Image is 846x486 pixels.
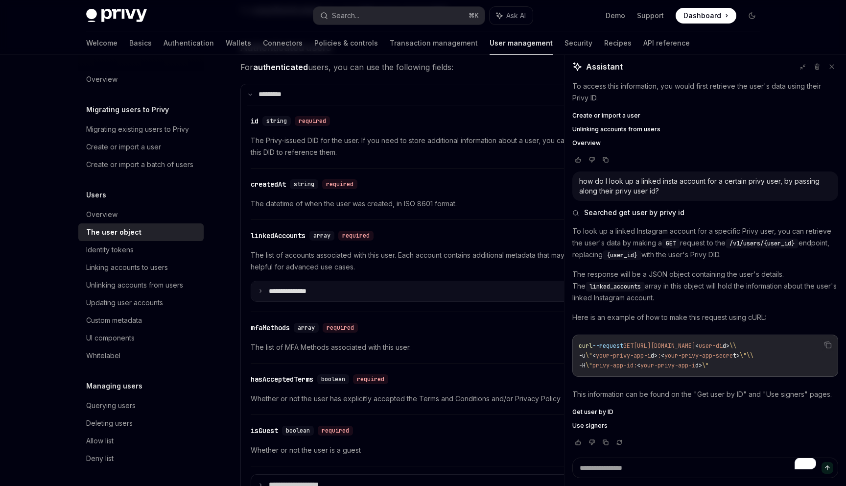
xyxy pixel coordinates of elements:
a: Get user by ID [572,408,838,416]
span: > [654,352,658,360]
a: Deleting users [78,414,204,432]
textarea: To enrich screen reader interactions, please activate Accessibility in Grammarly extension settings [572,458,838,478]
button: Searched get user by privy id [572,208,838,218]
a: Demo [606,11,625,21]
p: Here is an example of how to make this request using cURL: [572,312,838,323]
span: privy-app-id: [592,362,637,369]
div: linkedAccounts [251,231,305,241]
a: Policies & controls [314,31,378,55]
span: Get user by ID [572,408,613,416]
span: \" [702,362,709,369]
div: hasAcceptedTerms [251,374,313,384]
button: Copy the contents from the code block [822,339,834,351]
button: Ask AI [490,7,533,24]
a: Recipes [604,31,632,55]
a: Identity tokens [78,241,204,259]
div: mfaMethods [251,323,290,333]
a: Custom metadata [78,312,204,329]
span: \" [586,352,592,360]
div: Create or import a batch of users [86,159,193,170]
div: UI components [86,332,135,344]
span: ⌘ K [469,12,479,20]
a: UI components [78,329,204,347]
div: Whitelabel [86,350,120,362]
a: Updating user accounts [78,294,204,312]
div: required [353,374,388,384]
span: GET [623,342,634,350]
span: \\ [729,342,736,350]
div: Allow list [86,435,114,447]
span: your-privy-app-i [596,352,651,360]
span: /v1/users/{user_id} [729,240,795,247]
div: Search... [332,10,359,22]
a: Overview [572,139,838,147]
span: : [658,352,661,360]
span: string [266,117,287,125]
a: Unlinking accounts from users [572,125,838,133]
span: [URL][DOMAIN_NAME] [634,342,695,350]
span: > [699,362,702,369]
span: > [726,342,729,350]
a: The user object [78,223,204,241]
div: Updating user accounts [86,297,163,309]
a: Wallets [226,31,251,55]
a: Dashboard [676,8,736,24]
div: required [295,116,330,126]
span: --request [592,342,623,350]
p: To access this information, you would first retrieve the user's data using their Privy ID. [572,80,838,104]
span: Whether or not the user has explicitly accepted the Terms and Conditions and/or Privacy Policy [251,393,583,405]
a: Transaction management [390,31,478,55]
div: Migrating existing users to Privy [86,123,189,135]
span: < [637,362,640,369]
a: Use signers [572,422,838,430]
a: Authentication [164,31,214,55]
a: Security [564,31,592,55]
span: The list of MFA Methods associated with this user. [251,341,583,353]
div: Unlinking accounts from users [86,279,183,291]
span: -u [579,352,586,360]
h5: Migrating users to Privy [86,104,169,116]
div: isGuest [251,426,278,436]
span: t [733,352,736,360]
a: Create or import a user [572,112,838,120]
span: your-privy-app-secre [664,352,733,360]
span: Searched get user by privy id [584,208,684,218]
span: GET [666,240,676,247]
span: d [723,342,726,350]
span: Unlinking accounts from users [572,125,660,133]
span: \\ [747,352,753,360]
button: Toggle dark mode [744,8,760,24]
span: linked_accounts [589,283,641,291]
span: string [294,180,314,188]
span: array [298,324,315,332]
div: Linking accounts to users [86,262,168,273]
div: Identity tokens [86,244,134,256]
div: Deny list [86,453,114,464]
span: Ask AI [506,11,526,21]
a: Unlinking accounts from users [78,276,204,294]
span: For users, you can use the following fields: [240,60,593,74]
span: boolean [321,375,345,383]
span: boolean [286,427,310,435]
span: array [313,232,330,240]
a: Linking accounts to users [78,259,204,276]
a: User management [490,31,553,55]
a: Overview [78,206,204,223]
span: Assistant [586,61,623,73]
span: {user_id} [607,251,637,259]
span: -H [579,362,586,369]
span: your-privy-app-i [640,362,695,369]
span: < [592,352,596,360]
div: Create or import a user [86,141,161,153]
span: Use signers [572,422,608,430]
div: Custom metadata [86,315,142,326]
span: Create or import a user [572,112,640,120]
div: Deleting users [86,417,133,429]
span: \" [586,362,592,369]
a: Querying users [78,397,204,414]
div: how do I look up a linked insta account for a certain privy user, by passing along their privy us... [579,176,831,196]
h5: Users [86,189,106,201]
strong: authenticated [253,62,308,72]
span: Overview [572,139,601,147]
p: To look up a linked Instagram account for a specific Privy user, you can retrieve the user's data... [572,225,838,261]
